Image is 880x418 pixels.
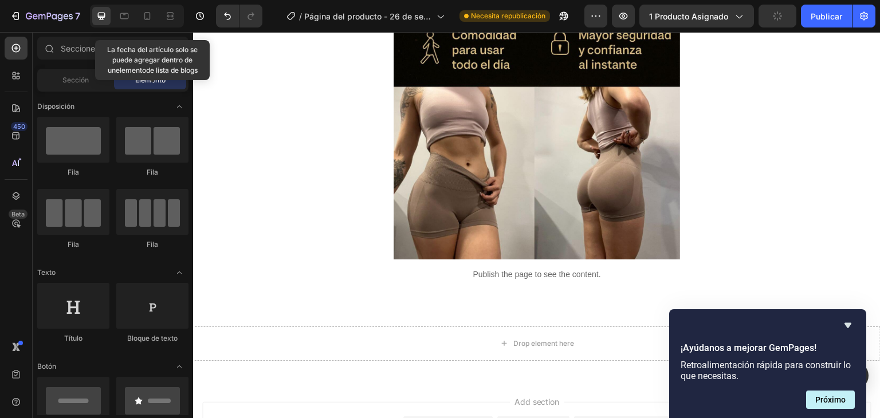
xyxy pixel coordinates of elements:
[841,318,855,332] button: Ocultar encuesta
[681,341,855,355] h2: ¡Ayúdanos a mejorar GemPages!
[37,362,56,370] font: Botón
[681,360,851,381] font: Retroalimentación rápida para construir lo que necesitas.
[68,168,79,176] font: Fila
[815,395,846,404] font: Próximo
[649,11,728,21] font: 1 producto asignado
[317,364,371,376] span: Add section
[320,307,381,316] div: Drop element here
[11,210,25,218] font: Beta
[64,334,82,342] font: Título
[147,168,158,176] font: Fila
[13,123,25,131] font: 450
[37,102,74,111] font: Disposición
[471,11,545,20] font: Necesita republicación
[37,37,188,60] input: Secciones y elementos de búsqueda
[68,240,79,249] font: Fila
[304,11,431,33] font: Página del producto - 26 de septiembre, 13:07:52
[806,391,855,409] button: Siguiente pregunta
[170,263,188,282] span: Abrir palanca
[170,357,188,376] span: Abrir palanca
[127,334,178,342] font: Bloque de texto
[62,76,89,84] font: Sección
[135,76,166,84] font: Elemento
[75,10,80,22] font: 7
[681,318,855,409] div: ¡Ayúdanos a mejorar GemPages!
[5,5,85,27] button: 7
[681,342,816,353] font: ¡Ayúdanos a mejorar GemPages!
[299,11,302,21] font: /
[170,97,188,116] span: Abrir palanca
[147,240,158,249] font: Fila
[37,268,56,277] font: Texto
[811,11,842,21] font: Publicar
[216,5,262,27] div: Deshacer/Rehacer
[801,5,852,27] button: Publicar
[193,32,880,418] iframe: Área de diseño
[639,5,754,27] button: 1 producto asignado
